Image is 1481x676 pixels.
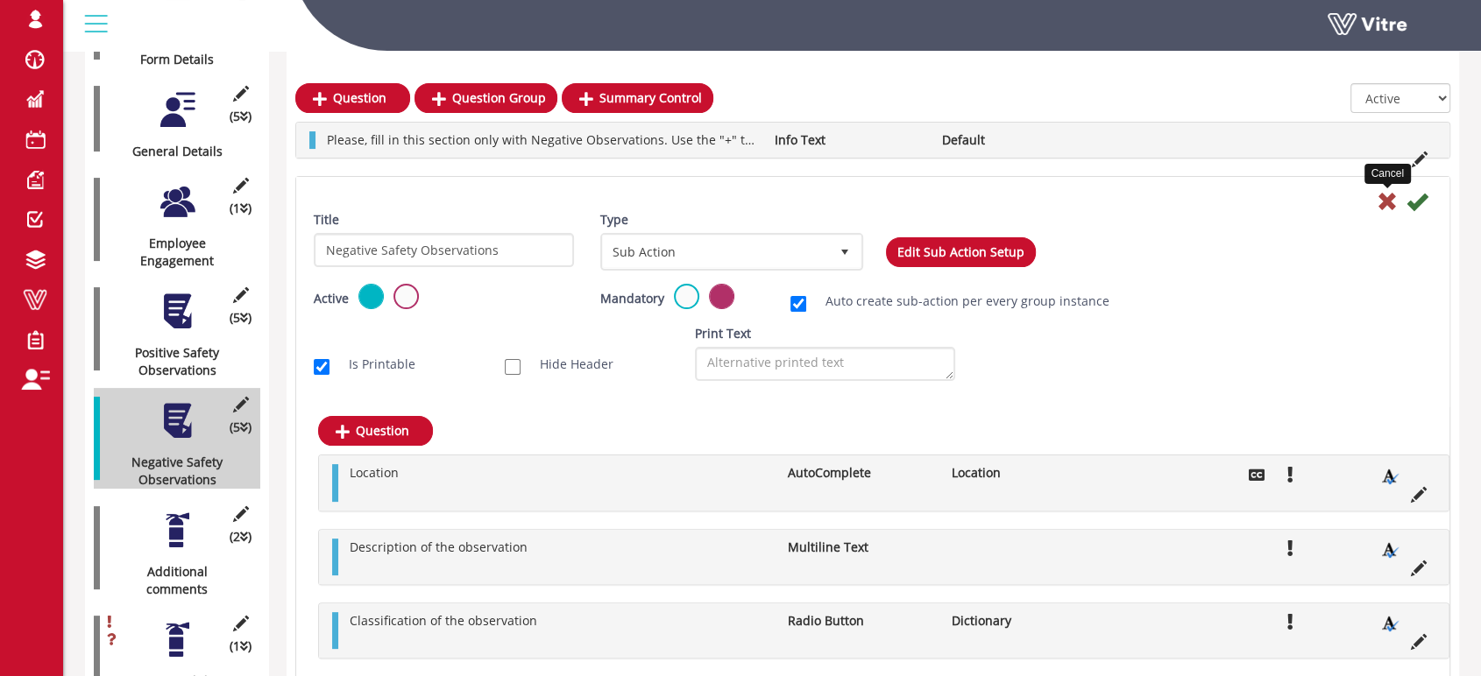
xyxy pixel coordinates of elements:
input: Is Printable [314,359,330,375]
label: Title [314,211,339,229]
div: Additional comments [94,563,247,598]
label: Type [600,211,628,229]
div: Negative Safety Observations [94,454,247,489]
div: Employee Engagement [94,235,247,270]
span: (5 ) [230,309,252,327]
div: Cancel [1364,164,1411,184]
span: Please, fill in this section only with Negative Observations. Use the "+" to create more observat... [327,131,988,148]
input: Hide Header [505,359,521,375]
label: Active [314,290,349,307]
div: Positive Safety Observations [94,344,247,379]
li: AutoComplete [779,464,943,482]
span: (5 ) [230,419,252,436]
div: Form Details [94,51,247,68]
a: Question [295,83,410,113]
label: Hide Header [522,356,613,373]
a: Question [318,416,433,446]
label: Print Text [695,325,751,342]
span: Classification of the observation [350,612,537,629]
li: Radio Button [779,612,943,630]
a: Question Group [415,83,557,113]
a: Summary Control [562,83,713,113]
input: Auto create sub-action per every group instance [790,296,806,312]
div: General Details [94,143,247,160]
span: Location [350,464,399,481]
span: (1 ) [230,637,252,655]
li: Default [933,131,1101,149]
label: Auto create sub-action per every group instance [808,292,1109,310]
span: Sub Action [603,236,830,267]
span: (1 ) [230,200,252,217]
li: Info Text [765,131,932,149]
label: Mandatory [600,290,664,307]
li: Location [943,464,1107,482]
span: select [829,236,861,267]
li: Dictionary [943,612,1107,630]
span: (5 ) [230,108,252,125]
span: Description of the observation [350,539,528,555]
li: Multiline Text [779,539,943,556]
span: (2 ) [230,528,252,546]
a: Edit Sub Action Setup [886,237,1036,267]
label: Is Printable [331,356,415,373]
